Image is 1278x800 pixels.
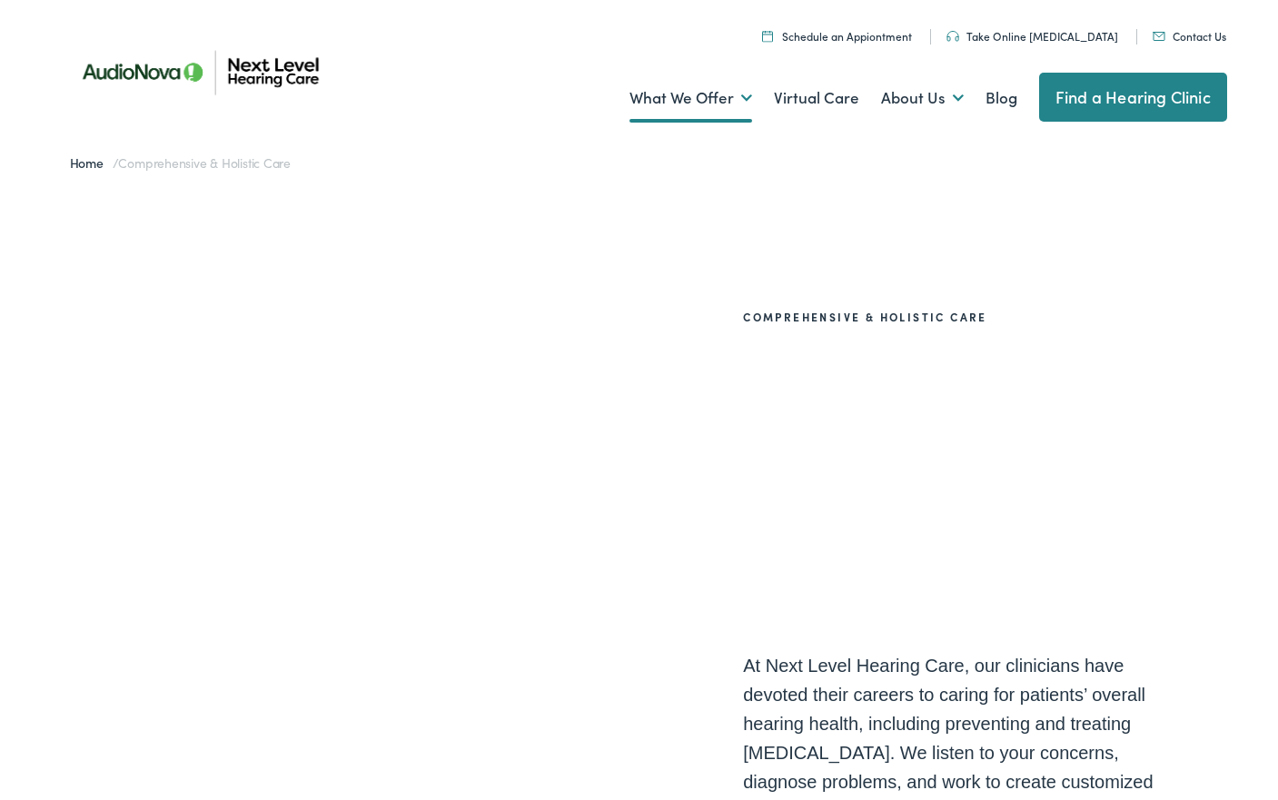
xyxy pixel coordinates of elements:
[629,64,752,132] a: What We Offer
[1153,32,1165,41] img: An icon representing mail communication is presented in a unique teal color.
[946,31,959,42] img: An icon symbolizing headphones, colored in teal, suggests audio-related services or features.
[70,153,292,172] span: /
[1039,73,1227,122] a: Find a Hearing Clinic
[774,64,859,132] a: Virtual Care
[946,28,1118,44] a: Take Online [MEDICAL_DATA]
[1153,28,1226,44] a: Contact Us
[986,64,1017,132] a: Blog
[118,153,291,172] span: Comprehensive & Holistic Care
[762,28,912,44] a: Schedule an Appiontment
[881,64,964,132] a: About Us
[743,311,1179,323] h2: Comprehensive & Holistic Care
[70,153,113,172] a: Home
[762,30,773,42] img: Calendar icon representing the ability to schedule a hearing test or hearing aid appointment at N...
